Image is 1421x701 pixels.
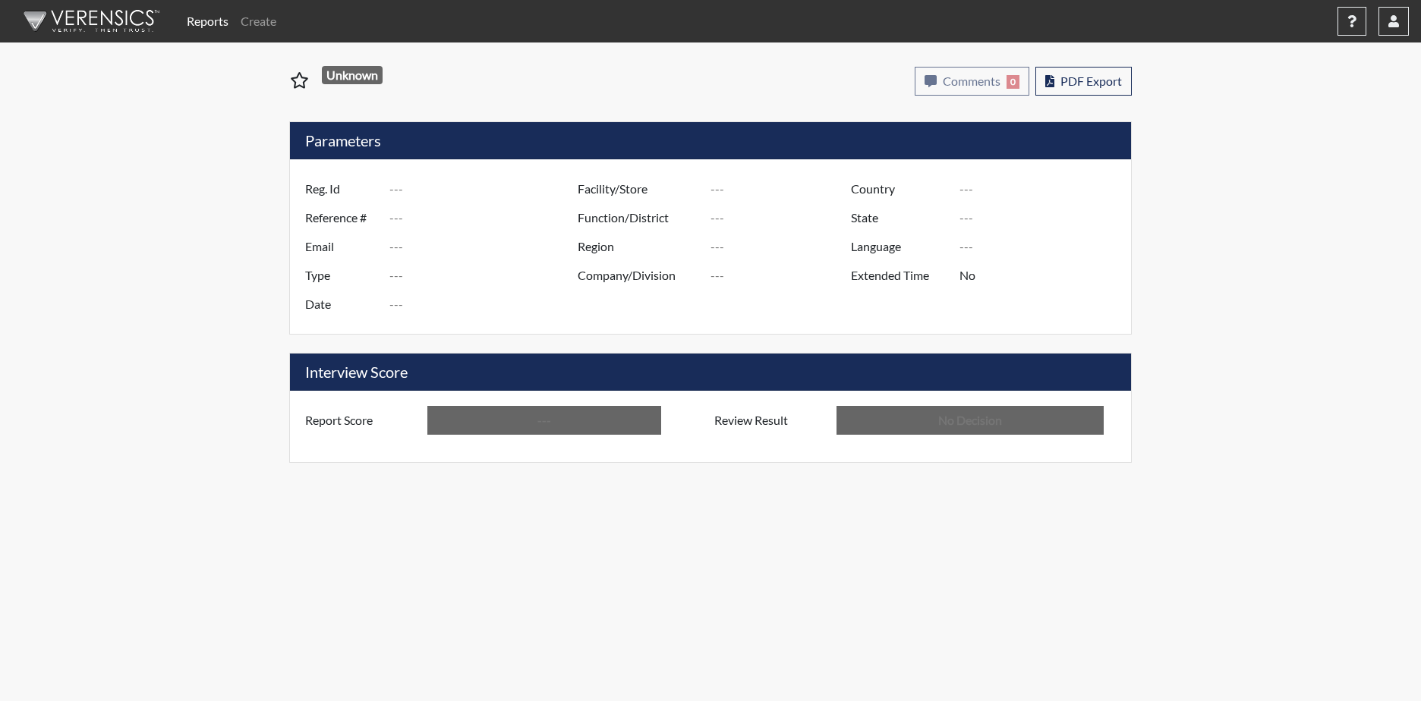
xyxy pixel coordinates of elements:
[959,203,1127,232] input: ---
[294,232,389,261] label: Email
[840,232,959,261] label: Language
[840,203,959,232] label: State
[294,261,389,290] label: Type
[837,406,1104,435] input: No Decision
[710,261,855,290] input: ---
[943,74,1000,88] span: Comments
[710,232,855,261] input: ---
[389,174,581,203] input: ---
[294,203,389,232] label: Reference #
[290,354,1131,391] h5: Interview Score
[389,203,581,232] input: ---
[1060,74,1122,88] span: PDF Export
[840,174,959,203] label: Country
[566,232,710,261] label: Region
[566,174,710,203] label: Facility/Store
[710,174,855,203] input: ---
[294,406,427,435] label: Report Score
[181,6,235,36] a: Reports
[959,174,1127,203] input: ---
[959,261,1127,290] input: ---
[1035,67,1132,96] button: PDF Export
[235,6,282,36] a: Create
[959,232,1127,261] input: ---
[840,261,959,290] label: Extended Time
[566,261,710,290] label: Company/Division
[294,290,389,319] label: Date
[566,203,710,232] label: Function/District
[290,122,1131,159] h5: Parameters
[427,406,661,435] input: ---
[389,261,581,290] input: ---
[322,66,383,84] span: Unknown
[710,203,855,232] input: ---
[389,290,581,319] input: ---
[1007,75,1019,89] span: 0
[294,174,389,203] label: Reg. Id
[389,232,581,261] input: ---
[703,406,837,435] label: Review Result
[915,67,1029,96] button: Comments0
